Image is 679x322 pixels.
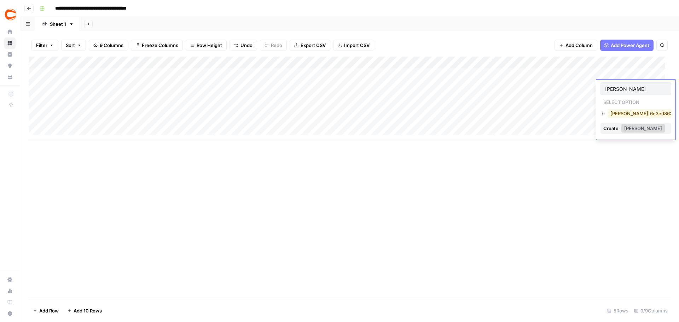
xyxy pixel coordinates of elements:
span: Undo [240,42,253,49]
a: Home [4,26,16,37]
button: Import CSV [333,40,374,51]
button: [PERSON_NAME] [621,124,665,133]
a: Sheet 1 [36,17,80,31]
button: Create[PERSON_NAME] [600,123,671,134]
input: Search or create [605,86,667,92]
span: Import CSV [344,42,370,49]
span: Sort [66,42,75,49]
button: Add Power Agent [600,40,654,51]
button: Add Column [555,40,597,51]
a: Browse [4,37,16,49]
span: Row Height [197,42,222,49]
span: Filter [36,42,47,49]
p: Select option [600,97,642,106]
div: Create [603,123,620,134]
a: Opportunities [4,60,16,71]
button: 9 Columns [89,40,128,51]
div: [PERSON_NAME]|6e3ed863-ef38-44ac-aa39-22f1e10afc61 [600,108,671,121]
a: Learning Hub [4,297,16,308]
button: Undo [230,40,257,51]
button: Filter [31,40,58,51]
img: Covers Logo [4,8,17,21]
button: Add Row [29,305,63,316]
button: Freeze Columns [131,40,183,51]
button: Workspace: Covers [4,6,16,23]
a: Usage [4,285,16,297]
span: Export CSV [301,42,326,49]
span: Add 10 Rows [74,307,102,314]
span: Add Row [39,307,59,314]
div: Sheet 1 [50,21,66,28]
button: Sort [61,40,86,51]
button: Export CSV [290,40,330,51]
button: Add 10 Rows [63,305,106,316]
a: Your Data [4,71,16,83]
span: Add Column [565,42,593,49]
span: Redo [271,42,282,49]
button: Row Height [186,40,227,51]
button: Redo [260,40,287,51]
span: Add Power Agent [611,42,649,49]
span: 9 Columns [100,42,123,49]
span: Freeze Columns [142,42,178,49]
a: Insights [4,49,16,60]
button: Help + Support [4,308,16,319]
div: 9/9 Columns [631,305,671,316]
div: 5 Rows [604,305,631,316]
a: Settings [4,274,16,285]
